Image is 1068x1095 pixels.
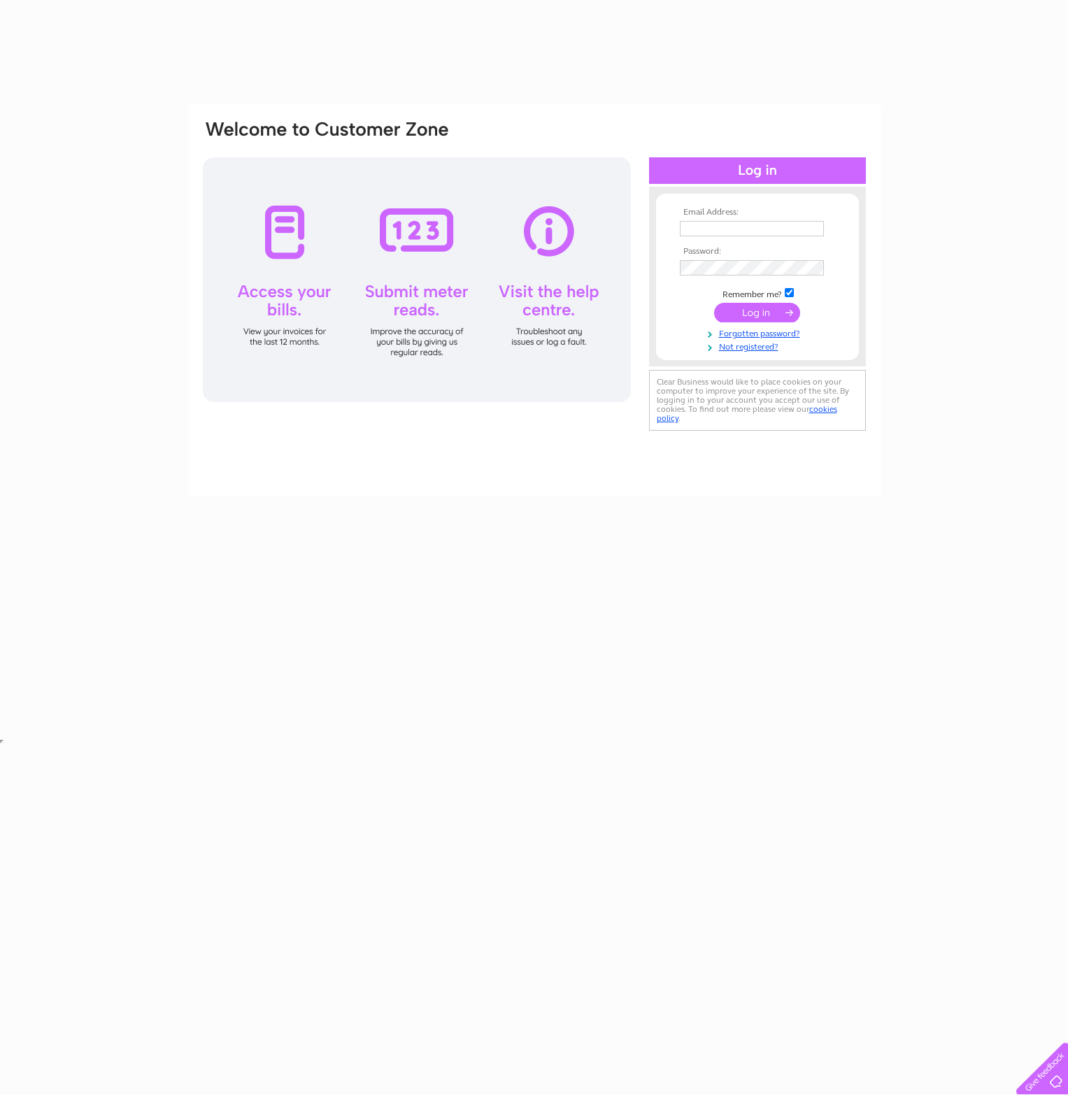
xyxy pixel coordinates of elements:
th: Password: [676,247,839,257]
a: Forgotten password? [680,326,839,339]
a: Not registered? [680,339,839,352]
div: Clear Business would like to place cookies on your computer to improve your experience of the sit... [649,370,866,431]
a: cookies policy [657,404,837,423]
td: Remember me? [676,286,839,300]
th: Email Address: [676,208,839,217]
input: Submit [714,303,800,322]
